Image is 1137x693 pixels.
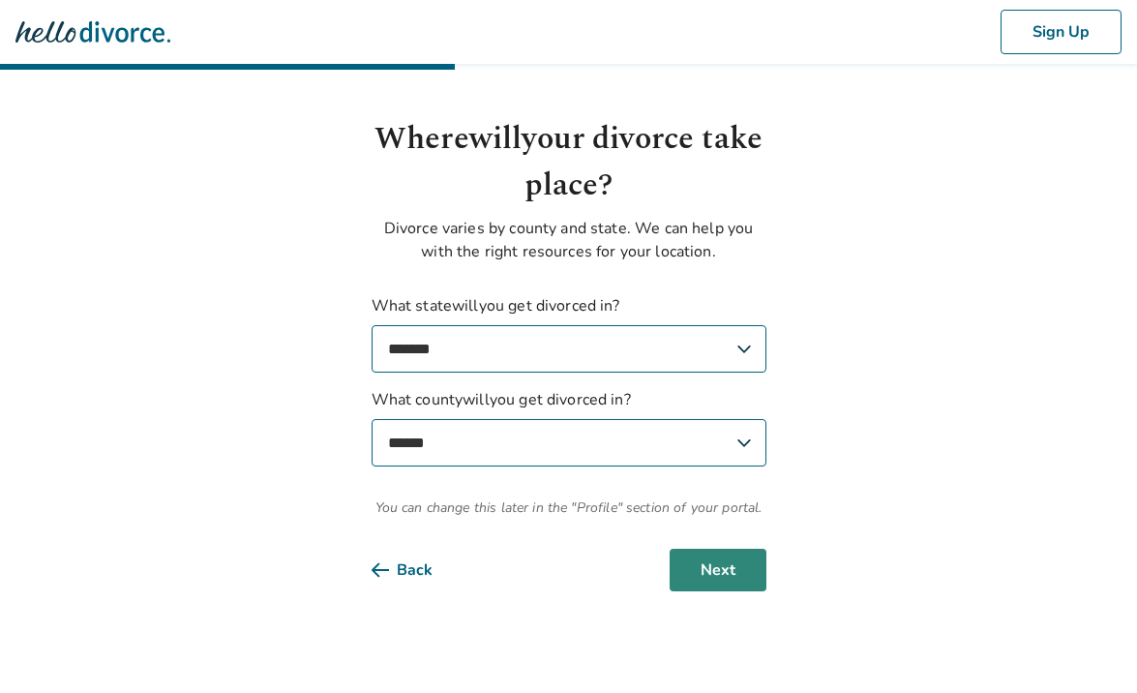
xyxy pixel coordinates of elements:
span: You can change this later in the "Profile" section of your portal. [372,497,766,518]
h1: Where will your divorce take place? [372,116,766,209]
p: Divorce varies by county and state. We can help you with the right resources for your location. [372,217,766,263]
label: What county will you get divorced in? [372,388,766,467]
button: Next [670,549,766,591]
button: Sign Up [1001,10,1122,54]
select: What countywillyou get divorced in? [372,419,766,467]
img: Hello Divorce Logo [15,13,170,51]
label: What state will you get divorced in? [372,294,766,373]
select: What statewillyou get divorced in? [372,325,766,373]
button: Back [372,549,464,591]
iframe: Chat Widget [1040,600,1137,693]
